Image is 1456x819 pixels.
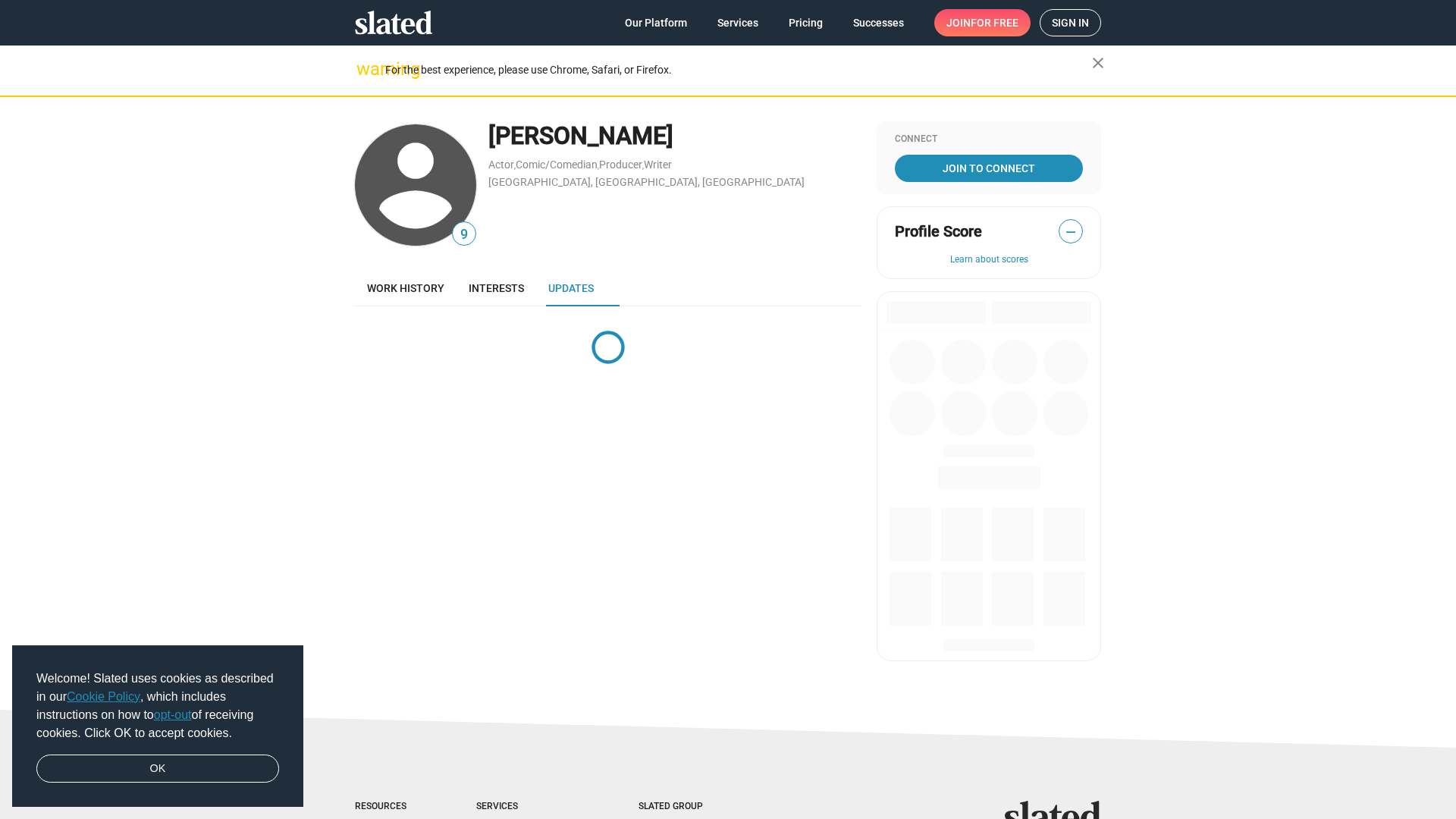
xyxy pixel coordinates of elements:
span: Profile Score [895,221,982,242]
mat-icon: close [1089,54,1107,72]
a: Join To Connect [895,155,1083,182]
div: Resources [355,801,416,813]
span: Join To Connect [898,155,1080,182]
span: Pricing [789,9,823,36]
a: Work history [355,270,457,306]
div: Services [476,801,578,813]
span: Successes [853,9,904,36]
span: Join [946,9,1018,36]
span: Work history [367,282,444,294]
a: Joinfor free [934,9,1031,36]
span: Interests [469,282,524,294]
span: Welcome! Slated uses cookies as described in our , which includes instructions on how to of recei... [36,670,279,742]
span: 9 [453,224,475,245]
button: Learn about scores [895,254,1083,266]
span: Our Platform [625,9,687,36]
a: Writer [644,158,672,171]
a: Interests [457,270,536,306]
a: Actor [488,158,514,171]
a: [GEOGRAPHIC_DATA], [GEOGRAPHIC_DATA], [GEOGRAPHIC_DATA] [488,176,805,188]
span: for free [971,9,1018,36]
div: Connect [895,133,1083,146]
a: Services [705,9,770,36]
div: [PERSON_NAME] [488,120,861,152]
div: cookieconsent [12,645,303,808]
mat-icon: warning [356,60,375,78]
span: Sign in [1052,10,1089,36]
a: Successes [841,9,916,36]
a: Updates [536,270,606,306]
a: opt-out [154,708,192,721]
a: Producer [599,158,642,171]
a: Our Platform [613,9,699,36]
span: Updates [548,282,594,294]
div: For the best experience, please use Chrome, Safari, or Firefox. [385,60,1092,80]
span: Services [717,9,758,36]
span: , [514,162,516,170]
a: dismiss cookie message [36,755,279,783]
span: , [642,162,644,170]
a: Comic/Comedian [516,158,598,171]
span: , [598,162,599,170]
div: Slated Group [639,801,742,813]
a: Sign in [1040,9,1101,36]
span: — [1059,222,1082,242]
a: Pricing [777,9,835,36]
a: Cookie Policy [67,690,140,703]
